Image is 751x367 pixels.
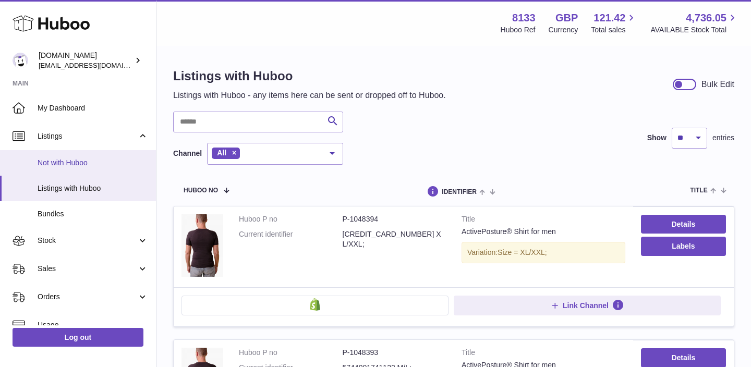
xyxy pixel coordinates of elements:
span: identifier [442,189,477,195]
p: Listings with Huboo - any items here can be sent or dropped off to Huboo. [173,90,446,101]
span: Bundles [38,209,148,219]
div: [DOMAIN_NAME] [39,51,132,70]
dt: Current identifier [239,229,343,249]
span: 121.42 [593,11,625,25]
label: Channel [173,149,202,158]
button: Link Channel [454,296,721,315]
button: Labels [641,237,726,255]
span: [EMAIL_ADDRESS][DOMAIN_NAME] [39,61,153,69]
strong: 8133 [512,11,536,25]
dt: Huboo P no [239,214,343,224]
span: Size = XL/XXL; [498,248,547,256]
span: Link Channel [563,301,609,310]
dd: P-1048394 [343,214,446,224]
span: My Dashboard [38,103,148,113]
div: ActivePosture® Shirt for men [462,227,625,237]
dd: [CREDIT_CARD_NUMBER] XL/XXL; [343,229,446,249]
strong: GBP [555,11,578,25]
label: Show [647,133,667,143]
span: Stock [38,236,137,246]
span: Huboo no [184,187,218,194]
strong: Title [462,348,625,360]
span: Usage [38,320,148,330]
span: Not with Huboo [38,158,148,168]
div: Variation: [462,242,625,263]
img: ActivePosture® Shirt for men [181,214,223,277]
img: info@activeposture.co.uk [13,53,28,68]
a: Log out [13,328,143,347]
div: Huboo Ref [501,25,536,35]
span: Orders [38,292,137,302]
h1: Listings with Huboo [173,68,446,84]
span: AVAILABLE Stock Total [650,25,738,35]
span: Sales [38,264,137,274]
dt: Huboo P no [239,348,343,358]
dd: P-1048393 [343,348,446,358]
span: Total sales [591,25,637,35]
div: Currency [549,25,578,35]
a: 121.42 Total sales [591,11,637,35]
div: Bulk Edit [701,79,734,90]
img: shopify-small.png [310,298,321,311]
strong: Title [462,214,625,227]
a: 4,736.05 AVAILABLE Stock Total [650,11,738,35]
span: entries [712,133,734,143]
span: All [217,149,226,157]
span: 4,736.05 [686,11,726,25]
span: title [690,187,707,194]
span: Listings with Huboo [38,184,148,193]
a: Details [641,348,726,367]
a: Details [641,215,726,234]
span: Listings [38,131,137,141]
